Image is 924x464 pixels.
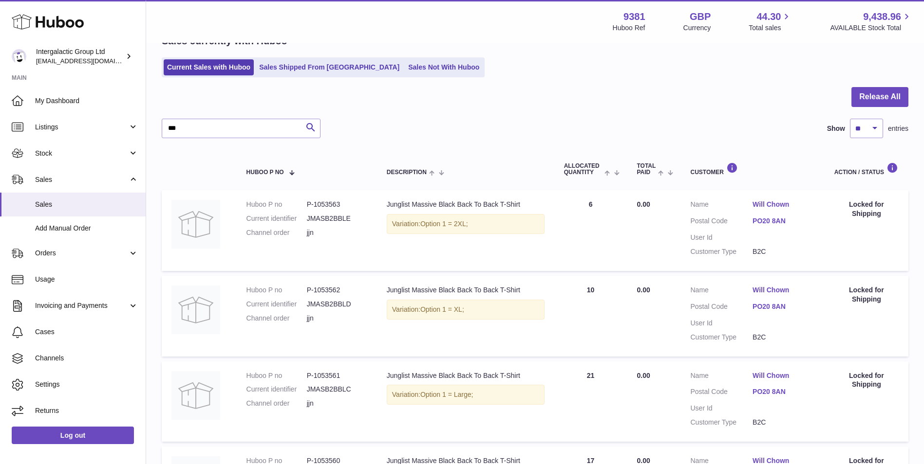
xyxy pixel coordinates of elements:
td: 21 [554,361,627,442]
img: no-photo.jpg [171,200,220,249]
div: Huboo Ref [613,23,645,33]
dd: jjn [307,399,367,408]
dt: Customer Type [690,247,753,256]
dd: P-1053561 [307,371,367,380]
span: Returns [35,406,138,415]
span: 9,438.96 [863,10,901,23]
img: no-photo.jpg [171,286,220,334]
dt: Name [690,200,753,212]
span: ALLOCATED Quantity [564,163,602,176]
dd: B2C [753,418,815,427]
span: Total paid [637,163,656,176]
dd: B2C [753,247,815,256]
span: Total sales [749,23,792,33]
span: AVAILABLE Stock Total [830,23,912,33]
a: Will Chown [753,371,815,380]
dd: B2C [753,333,815,342]
dt: Huboo P no [246,200,307,209]
div: Variation: [387,214,545,234]
strong: 9381 [623,10,645,23]
dt: Current identifier [246,385,307,394]
span: 0.00 [637,200,650,208]
dt: Huboo P no [246,371,307,380]
img: no-photo.jpg [171,371,220,420]
span: Orders [35,249,128,258]
img: internalAdmin-9381@internal.huboo.com [12,49,26,64]
a: Sales Not With Huboo [405,59,483,75]
button: Release All [851,87,908,107]
a: Will Chown [753,200,815,209]
dt: Huboo P no [246,286,307,295]
a: Log out [12,427,134,444]
td: 10 [554,276,627,357]
dt: Customer Type [690,333,753,342]
div: Junglist Massive Black Back To Back T-Shirt [387,200,545,209]
a: PO20 8AN [753,302,815,311]
span: Cases [35,327,138,337]
a: Will Chown [753,286,815,295]
div: Locked for Shipping [834,286,899,304]
span: Invoicing and Payments [35,301,128,310]
label: Show [827,124,845,133]
dt: Customer Type [690,418,753,427]
span: Huboo P no [246,169,284,176]
span: [EMAIL_ADDRESS][DOMAIN_NAME] [36,57,143,65]
span: Sales [35,175,128,184]
dt: Current identifier [246,300,307,309]
dt: Postal Code [690,302,753,314]
dt: Name [690,371,753,383]
span: 0.00 [637,372,650,379]
span: Option 1 = Large; [420,391,473,398]
div: Variation: [387,300,545,320]
div: Variation: [387,385,545,405]
a: PO20 8AN [753,387,815,396]
span: Sales [35,200,138,209]
div: Customer [690,162,814,176]
span: Option 1 = XL; [420,305,464,313]
dt: User Id [690,404,753,413]
dt: Name [690,286,753,297]
div: Junglist Massive Black Back To Back T-Shirt [387,286,545,295]
div: Currency [683,23,711,33]
dd: JMASB2BBLE [307,214,367,223]
dt: Channel order [246,228,307,237]
span: Settings [35,380,138,389]
dt: Postal Code [690,387,753,399]
span: Usage [35,275,138,284]
a: 9,438.96 AVAILABLE Stock Total [830,10,912,33]
dd: jjn [307,314,367,323]
span: Listings [35,123,128,132]
dt: User Id [690,319,753,328]
span: My Dashboard [35,96,138,106]
dt: Postal Code [690,216,753,228]
span: 44.30 [756,10,781,23]
a: PO20 8AN [753,216,815,226]
dt: Channel order [246,314,307,323]
dd: JMASB2BBLC [307,385,367,394]
a: Current Sales with Huboo [164,59,254,75]
span: entries [888,124,908,133]
span: Stock [35,149,128,158]
td: 6 [554,190,627,271]
span: Channels [35,354,138,363]
strong: GBP [690,10,711,23]
dt: User Id [690,233,753,242]
dt: Channel order [246,399,307,408]
dt: Current identifier [246,214,307,223]
span: Add Manual Order [35,224,138,233]
span: Description [387,169,427,176]
a: Sales Shipped From [GEOGRAPHIC_DATA] [256,59,403,75]
div: Action / Status [834,162,899,176]
div: Intergalactic Group Ltd [36,47,124,66]
dd: JMASB2BBLD [307,300,367,309]
div: Locked for Shipping [834,200,899,218]
div: Locked for Shipping [834,371,899,390]
dd: P-1053563 [307,200,367,209]
div: Junglist Massive Black Back To Back T-Shirt [387,371,545,380]
a: 44.30 Total sales [749,10,792,33]
span: Option 1 = 2XL; [420,220,468,228]
dd: jjn [307,228,367,237]
span: 0.00 [637,286,650,294]
dd: P-1053562 [307,286,367,295]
